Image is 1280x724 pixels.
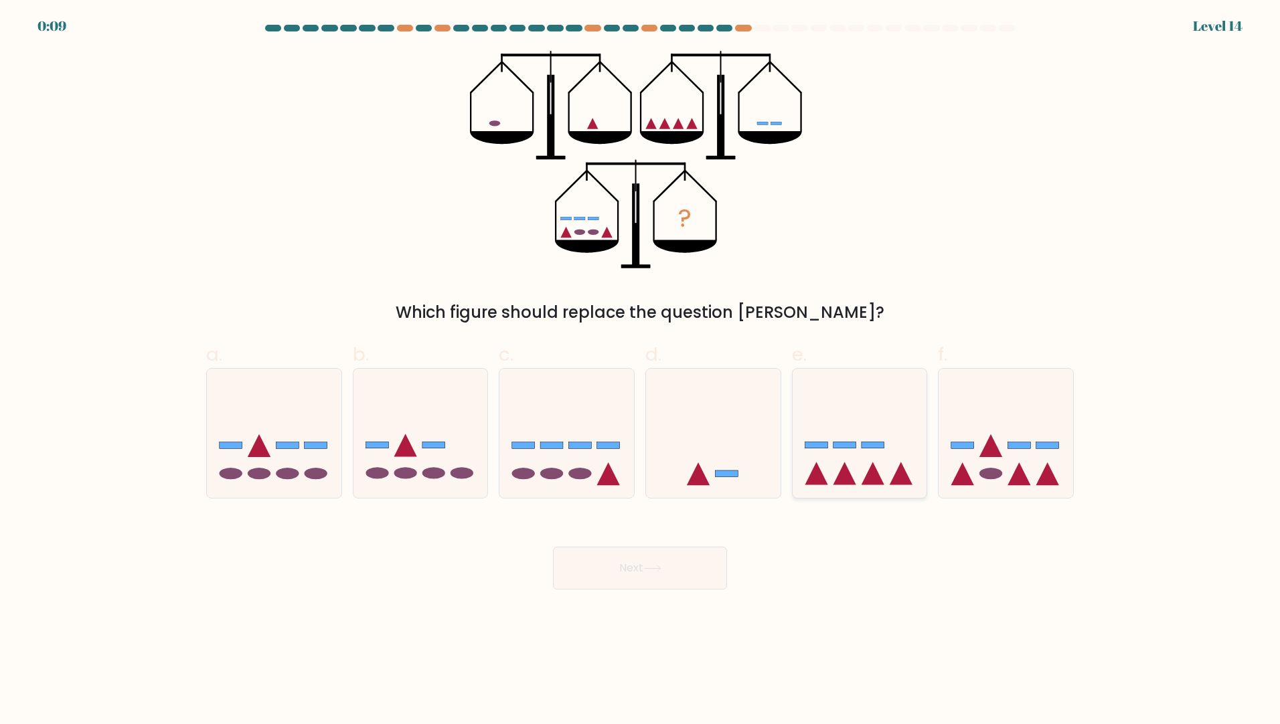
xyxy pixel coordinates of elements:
[678,199,692,235] tspan: ?
[553,547,727,590] button: Next
[1193,16,1243,36] div: Level 14
[206,341,222,367] span: a.
[353,341,369,367] span: b.
[645,341,661,367] span: d.
[792,341,807,367] span: e.
[938,341,947,367] span: f.
[214,300,1066,325] div: Which figure should replace the question [PERSON_NAME]?
[499,341,513,367] span: c.
[37,16,66,36] div: 0:09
